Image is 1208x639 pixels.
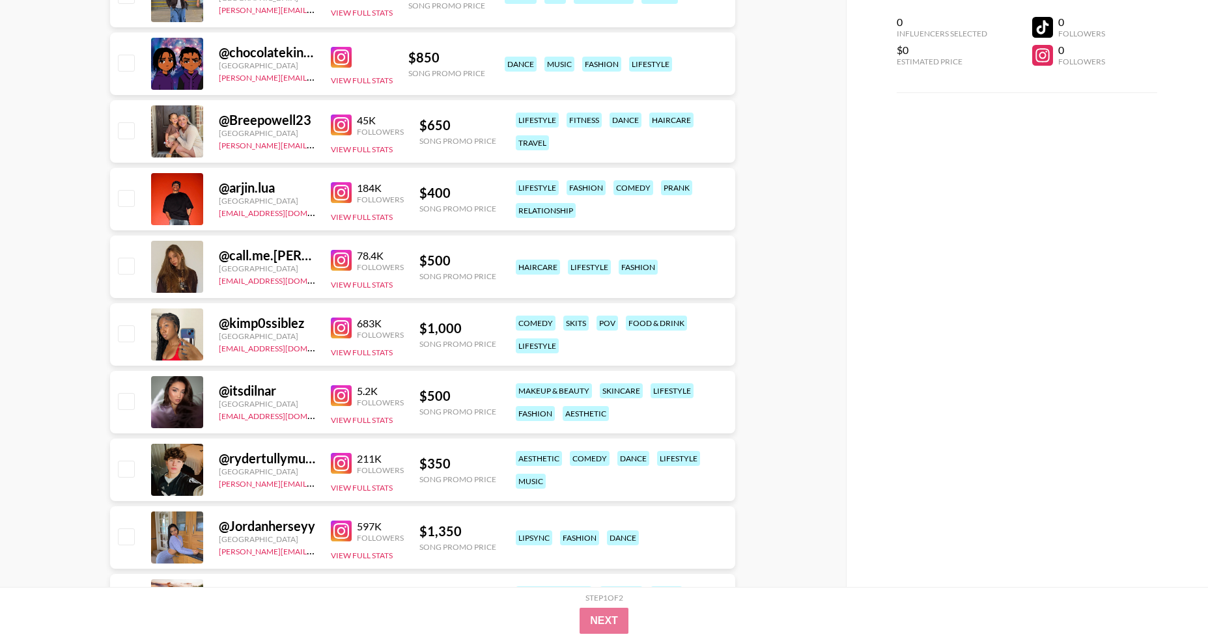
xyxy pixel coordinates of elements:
div: $ 500 [419,388,496,404]
div: @ itsdilnar [219,383,315,399]
a: [EMAIL_ADDRESS][DOMAIN_NAME] [219,206,350,218]
div: skincare [600,383,643,398]
div: @ rydertullymusic [219,450,315,467]
div: Followers [357,330,404,340]
div: 211K [357,452,404,465]
div: fitness [567,113,602,128]
div: lipsync [516,530,552,545]
div: [GEOGRAPHIC_DATA] [219,128,315,138]
div: $ 350 [419,455,496,472]
div: Followers [357,195,404,204]
div: 0 [1058,16,1105,29]
a: [PERSON_NAME][EMAIL_ADDRESS][DOMAIN_NAME] [219,138,412,150]
div: lifestyle [600,586,643,601]
div: makeup & beauty [516,586,592,601]
button: View Full Stats [331,212,393,222]
button: View Full Stats [331,483,393,493]
div: fashion [567,180,606,195]
div: music [516,474,546,489]
div: 184K [357,182,404,195]
button: View Full Stats [331,551,393,560]
div: Followers [357,127,404,137]
img: Instagram [331,47,352,68]
div: @ call.me.[PERSON_NAME] [219,247,315,264]
div: Song Promo Price [419,271,496,281]
a: [PERSON_NAME][EMAIL_ADDRESS][DOMAIN_NAME] [219,476,412,489]
div: [GEOGRAPHIC_DATA] [219,264,315,273]
div: $ 500 [419,252,496,269]
button: View Full Stats [331,415,393,425]
div: Followers [357,262,404,272]
div: $ 1,000 [419,320,496,336]
div: lifestyle [629,57,672,72]
div: dance [505,57,537,72]
button: Next [580,608,628,634]
div: 45K [357,114,404,127]
div: aesthetic [516,451,562,466]
div: comedy [613,180,653,195]
div: @ arjin.lua [219,180,315,196]
div: Song Promo Price [419,339,496,349]
img: Instagram [331,453,352,474]
div: travel [516,135,549,150]
div: skits [563,316,589,331]
div: @ Jordanherseyy [219,518,315,534]
div: 0 [1058,44,1105,57]
img: Instagram [331,318,352,338]
div: comedy [516,316,555,331]
img: Instagram [331,385,352,406]
div: $ 850 [408,49,485,66]
div: dance [617,451,649,466]
div: fashion [516,406,555,421]
div: @ mackenziemckee [219,586,315,602]
div: pov [597,316,618,331]
div: $ 650 [419,117,496,133]
div: dance [651,586,682,601]
a: [PERSON_NAME][EMAIL_ADDRESS][DOMAIN_NAME] [219,70,412,83]
div: Song Promo Price [419,204,496,213]
div: haircare [516,260,560,275]
div: makeup & beauty [516,383,592,398]
div: 597K [357,520,404,533]
div: 0 [897,16,987,29]
div: 683K [357,317,404,330]
div: Song Promo Price [408,1,485,10]
div: Followers [357,533,404,543]
div: @ chocolatekings_ [219,44,315,61]
div: Followers [357,398,404,407]
div: [GEOGRAPHIC_DATA] [219,196,315,206]
div: music [544,57,574,72]
div: [GEOGRAPHIC_DATA] [219,331,315,341]
div: fashion [619,260,658,275]
div: Influencers Selected [897,29,987,38]
button: View Full Stats [331,75,393,85]
div: $0 [897,44,987,57]
div: haircare [649,113,694,128]
div: Step 1 of 2 [585,593,623,603]
div: @ kimp0ssiblez [219,315,315,331]
a: [PERSON_NAME][EMAIL_ADDRESS][PERSON_NAME][DOMAIN_NAME] [219,3,473,15]
div: relationship [516,203,576,218]
div: 5.2K [357,385,404,398]
div: Followers [1058,29,1105,38]
div: 78.4K [357,249,404,262]
div: [GEOGRAPHIC_DATA] [219,61,315,70]
div: prank [661,180,692,195]
div: dance [610,113,641,128]
div: lifestyle [657,451,700,466]
div: Song Promo Price [419,542,496,552]
img: Instagram [331,250,352,271]
button: View Full Stats [331,280,393,290]
div: $ 1,350 [419,523,496,539]
a: [PERSON_NAME][EMAIL_ADDRESS][DOMAIN_NAME] [219,544,412,556]
button: View Full Stats [331,8,393,18]
div: lifestyle [516,113,559,128]
div: dance [607,530,639,545]
div: lifestyle [651,383,694,398]
a: [EMAIL_ADDRESS][DOMAIN_NAME] [219,409,350,421]
div: Estimated Price [897,57,987,66]
div: aesthetic [563,406,609,421]
div: Song Promo Price [419,136,496,146]
button: View Full Stats [331,144,393,154]
img: Instagram [331,521,352,541]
